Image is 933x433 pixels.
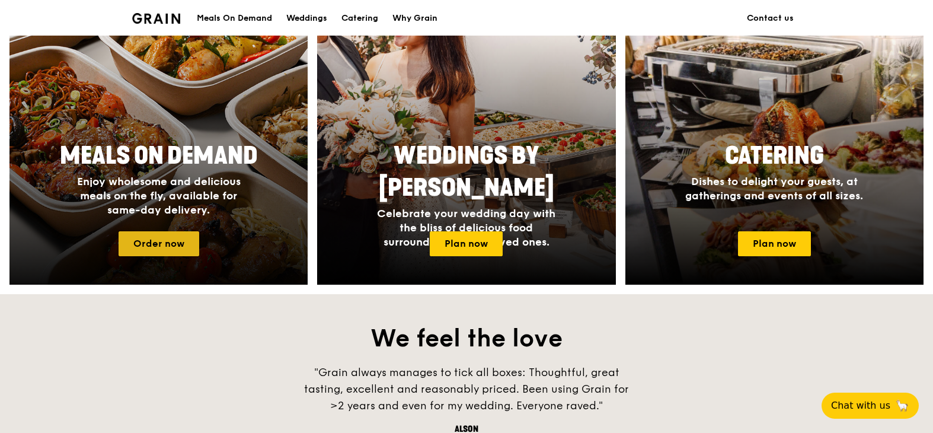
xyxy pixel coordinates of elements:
[430,231,503,256] a: Plan now
[132,13,180,24] img: Grain
[334,1,385,36] a: Catering
[738,231,811,256] a: Plan now
[77,175,241,216] span: Enjoy wholesome and delicious meals on the fly, available for same-day delivery.
[286,1,327,36] div: Weddings
[831,399,890,413] span: Chat with us
[725,142,824,170] span: Catering
[895,399,909,413] span: 🦙
[379,142,554,202] span: Weddings by [PERSON_NAME]
[60,142,258,170] span: Meals On Demand
[279,1,334,36] a: Weddings
[341,1,378,36] div: Catering
[822,393,919,419] button: Chat with us🦙
[392,1,437,36] div: Why Grain
[685,175,863,202] span: Dishes to delight your guests, at gatherings and events of all sizes.
[377,207,555,249] span: Celebrate your wedding day with the bliss of delicious food surrounded by your loved ones.
[119,231,199,256] a: Order now
[289,364,644,414] div: "Grain always manages to tick all boxes: Thoughtful, great tasting, excellent and reasonably pric...
[197,1,272,36] div: Meals On Demand
[740,1,801,36] a: Contact us
[385,1,445,36] a: Why Grain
